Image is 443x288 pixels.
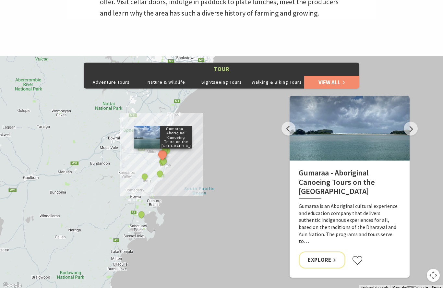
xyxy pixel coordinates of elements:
[160,157,168,166] button: See detail about Kiama Charter Service
[160,126,192,149] p: Gumaraa - Aboriginal Canoeing Tours on the [GEOGRAPHIC_DATA]
[404,122,418,136] button: Next
[249,76,304,89] button: Walking & Biking Tours
[156,149,168,161] button: See detail about Gumaraa - Aboriginal Canoeing Tours on the South Coast
[138,210,146,219] button: See detail about Jervis Bay Wild
[299,252,345,269] a: Explore
[139,76,194,89] button: Nature & Wildlife
[427,269,440,282] button: Map camera controls
[84,76,139,89] button: Adventure Tours
[194,76,249,89] button: Sightseeing Tours
[161,146,169,154] button: See detail about Shellharbour Wild
[140,173,149,181] button: See detail about Foodscape Tours
[352,256,363,266] button: Click to favourite Gumaraa - Aboriginal Canoeing Tours on the South Coast
[156,170,164,178] button: See detail about Buena Vista Farm Cooking Classes
[281,122,295,136] button: Previous
[299,203,401,245] p: Gumaraa is an Aboriginal cultural experience and education company that delivers authentic Indige...
[84,63,359,76] button: Tour
[299,169,401,199] h2: Gumaraa - Aboriginal Canoeing Tours on the [GEOGRAPHIC_DATA]
[304,76,359,89] a: View All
